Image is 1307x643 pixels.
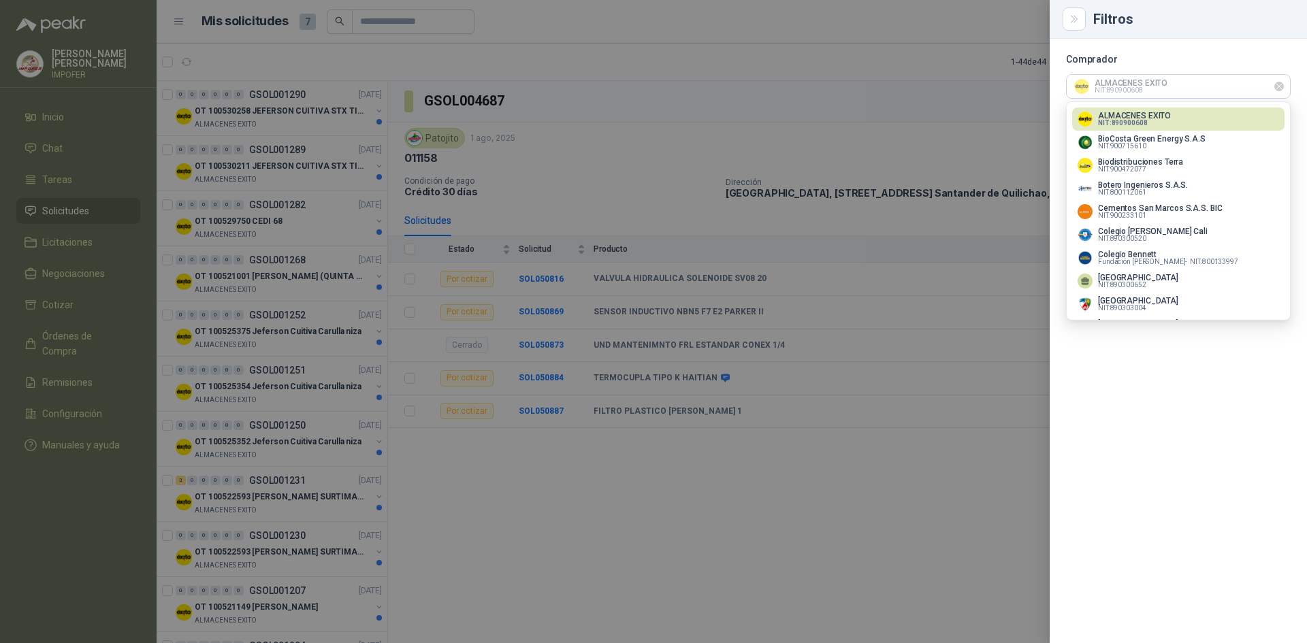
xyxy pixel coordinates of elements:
[1098,181,1188,189] p: Botero Ingenieros S.A.S.
[1098,112,1171,120] p: ALMACENES EXITO
[1072,154,1285,177] button: Company LogoBiodistribuciones TerraNIT:900472077
[1078,250,1093,265] img: Company Logo
[1078,135,1093,150] img: Company Logo
[1078,181,1093,196] img: Company Logo
[1098,166,1146,173] span: NIT : 900472077
[1098,305,1146,312] span: NIT : 890303004
[1098,143,1146,150] span: NIT : 900715610
[1098,250,1238,259] p: Colegio Bennett
[1072,293,1285,316] button: Company Logo[GEOGRAPHIC_DATA]NIT:890303004
[1072,316,1285,339] button: Company Logo[GEOGRAPHIC_DATA]NIT:860026357
[1078,227,1093,242] img: Company Logo
[1098,135,1206,143] p: BioCosta Green Energy S.A.S
[1078,297,1093,312] img: Company Logo
[1098,297,1178,305] p: [GEOGRAPHIC_DATA]
[1098,282,1146,288] span: NIT : 890300652
[1078,204,1093,219] img: Company Logo
[1078,112,1093,127] img: Company Logo
[1072,108,1285,131] button: Company LogoALMACENES EXITONIT:890900608
[1072,131,1285,154] button: Company LogoBioCosta Green Energy S.A.SNIT:900715610
[1078,158,1093,173] img: Company Logo
[1093,12,1291,26] div: Filtros
[1072,177,1285,200] button: Company LogoBotero Ingenieros S.A.S.NIT:800112061
[1072,269,1285,293] button: [GEOGRAPHIC_DATA]NIT:890300652
[1072,223,1285,246] button: Company LogoColegio [PERSON_NAME] CaliNIT:890300520
[1098,259,1187,265] span: Fundación [PERSON_NAME] -
[1098,189,1146,196] span: NIT : 800112061
[1072,200,1285,223] button: Company LogoCementos San Marcos S.A.S. BICNIT:900233101
[1098,274,1178,282] p: [GEOGRAPHIC_DATA]
[1190,259,1238,265] span: NIT : 800133997
[1072,246,1285,269] button: Company LogoColegio BennettFundación [PERSON_NAME]-NIT:800133997
[1098,158,1183,166] p: Biodistribuciones Terra
[1274,82,1284,91] button: Limpiar
[1098,212,1146,219] span: NIT : 900233101
[1098,120,1148,127] span: NIT : 890900608
[1098,227,1208,235] p: Colegio [PERSON_NAME] Cali
[1066,11,1082,27] button: Close
[1098,204,1222,212] p: Cementos San Marcos S.A.S. BIC
[1066,55,1291,63] p: Comprador
[1098,235,1146,242] span: NIT : 890300520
